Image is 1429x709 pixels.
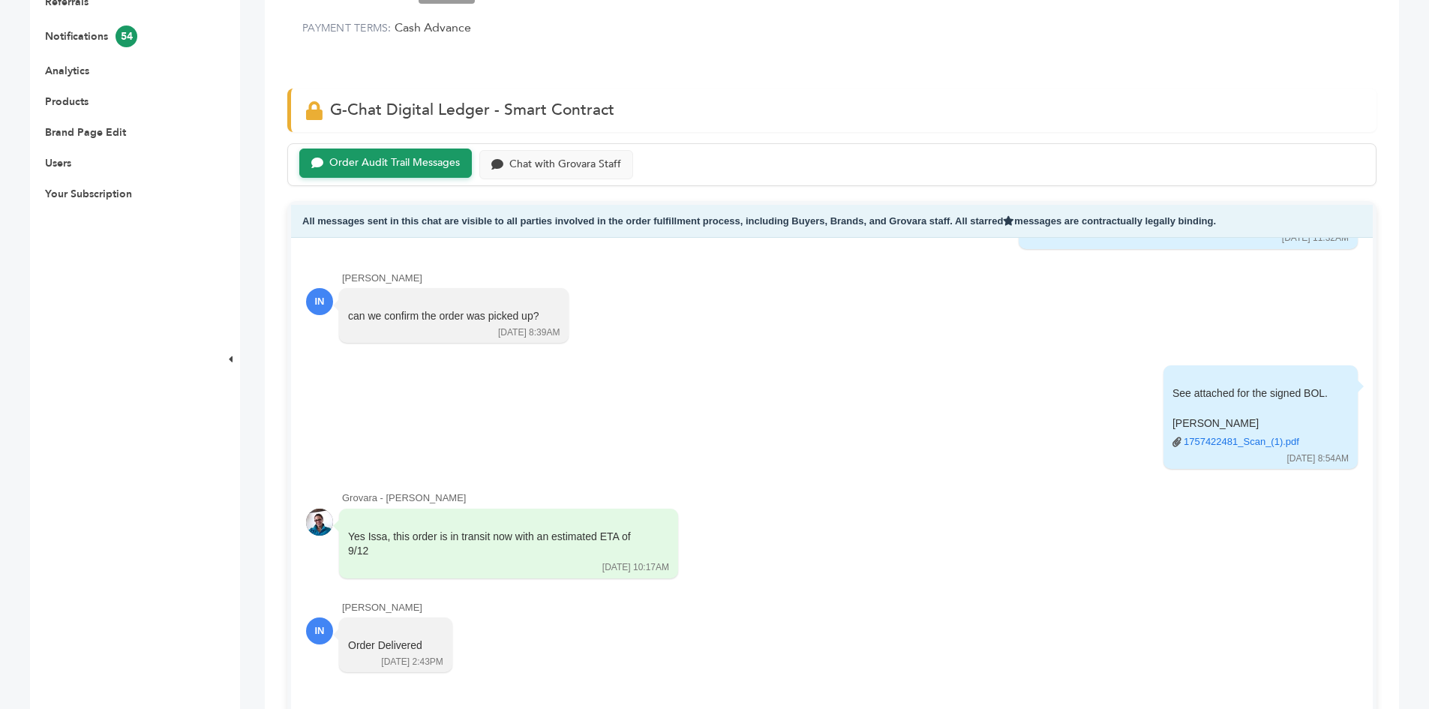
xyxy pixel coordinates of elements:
[381,656,443,668] div: [DATE] 2:43PM
[45,187,132,201] a: Your Subscription
[395,20,471,36] span: Cash Advance
[1172,386,1328,449] div: See attached for the signed BOL.
[329,157,460,170] div: Order Audit Trail Messages
[1287,452,1349,465] div: [DATE] 8:54AM
[1184,435,1299,449] a: 1757422481_Scan_(1).pdf
[330,99,614,121] span: G-Chat Digital Ledger - Smart Contract
[498,326,560,339] div: [DATE] 8:39AM
[306,288,333,315] div: IN
[342,601,1358,614] div: [PERSON_NAME]
[509,158,621,171] div: Chat with Grovara Staff
[342,272,1358,285] div: [PERSON_NAME]
[348,309,539,324] div: can we confirm the order was picked up?
[302,21,392,35] label: PAYMENT TERMS:
[348,638,422,653] div: Order Delivered
[45,95,89,109] a: Products
[342,491,1358,505] div: Grovara - [PERSON_NAME]
[116,26,137,47] span: 54
[1172,416,1328,431] div: [PERSON_NAME]
[1282,232,1349,245] div: [DATE] 11:32AM
[45,125,126,140] a: Brand Page Edit
[45,156,71,170] a: Users
[348,530,648,559] div: Yes Issa, this order is in transit now with an estimated ETA of 9/12
[602,561,669,574] div: [DATE] 10:17AM
[45,29,137,44] a: Notifications54
[306,617,333,644] div: IN
[45,64,89,78] a: Analytics
[291,205,1373,239] div: All messages sent in this chat are visible to all parties involved in the order fulfillment proce...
